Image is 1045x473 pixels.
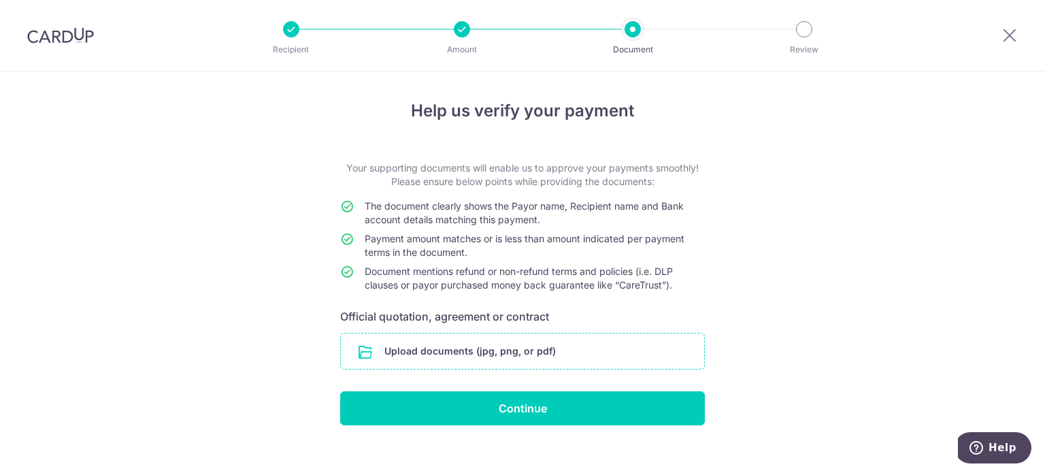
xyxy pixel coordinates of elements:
span: Document mentions refund or non-refund terms and policies (i.e. DLP clauses or payor purchased mo... [365,265,673,291]
iframe: Opens a widget where you can find more information [958,432,1031,466]
h4: Help us verify your payment [340,99,705,123]
p: Recipient [241,43,342,56]
div: Upload documents (jpg, png, or pdf) [340,333,705,370]
h6: Official quotation, agreement or contract [340,308,705,325]
span: Payment amount matches or is less than amount indicated per payment terms in the document. [365,233,684,258]
img: CardUp [27,27,94,44]
p: Review [754,43,855,56]
p: Document [582,43,683,56]
p: Amount [412,43,512,56]
input: Continue [340,391,705,425]
span: The document clearly shows the Payor name, Recipient name and Bank account details matching this ... [365,200,684,225]
p: Your supporting documents will enable us to approve your payments smoothly! Please ensure below p... [340,161,705,189]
